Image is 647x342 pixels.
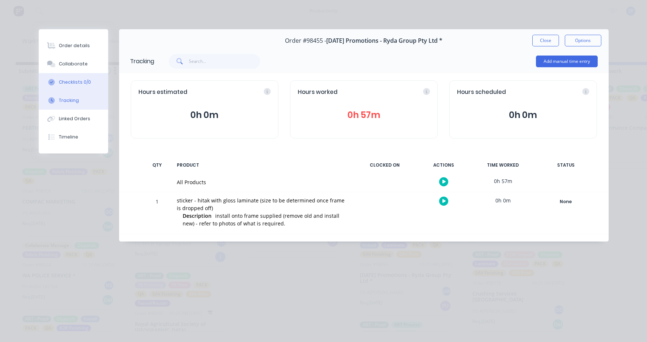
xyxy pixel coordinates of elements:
[39,128,108,146] button: Timeline
[138,88,187,96] span: Hours estimated
[189,54,260,69] input: Search...
[298,108,430,122] button: 0h 57m
[39,73,108,91] button: Checklists 0/0
[59,61,88,67] div: Collaborate
[59,97,79,104] div: Tracking
[146,157,168,173] div: QTY
[172,157,353,173] div: PRODUCT
[285,37,326,44] span: Order #98455 -
[39,91,108,110] button: Tracking
[532,35,559,46] button: Close
[177,178,349,186] div: All Products
[357,157,412,173] div: CLOCKED ON
[457,88,506,96] span: Hours scheduled
[326,37,442,44] span: [DATE] Promotions - Ryda Group Pty Ltd *
[183,212,339,227] span: install onto frame supplied (remove old and install new) - refer to photos of what is required.
[39,55,108,73] button: Collaborate
[476,157,530,173] div: TIME WORKED
[416,157,471,173] div: ACTIONS
[39,110,108,128] button: Linked Orders
[146,193,168,234] div: 1
[298,88,338,96] span: Hours worked
[59,134,78,140] div: Timeline
[177,197,349,212] div: sticker - hitak with gloss laminate (size to be determined once frame is dropped off)
[183,212,212,220] span: Description
[457,108,589,122] button: 0h 0m
[130,57,154,66] div: Tracking
[59,79,91,85] div: Checklists 0/0
[565,35,601,46] button: Options
[540,197,592,206] div: None
[476,173,530,189] div: 0h 57m
[138,108,271,122] button: 0h 0m
[536,56,598,67] button: Add manual time entry
[39,37,108,55] button: Order details
[59,115,90,122] div: Linked Orders
[476,192,530,209] div: 0h 0m
[59,42,90,49] div: Order details
[535,157,597,173] div: STATUS
[539,197,593,207] button: None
